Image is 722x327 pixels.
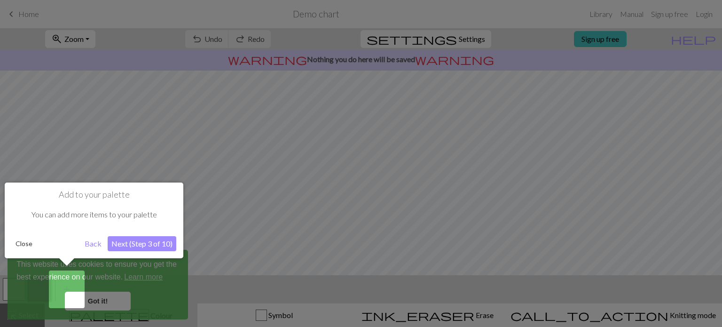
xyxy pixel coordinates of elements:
[108,236,176,251] button: Next (Step 3 of 10)
[12,190,176,200] h1: Add to your palette
[12,200,176,229] div: You can add more items to your palette
[12,237,36,251] button: Close
[5,183,183,258] div: Add to your palette
[81,236,105,251] button: Back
